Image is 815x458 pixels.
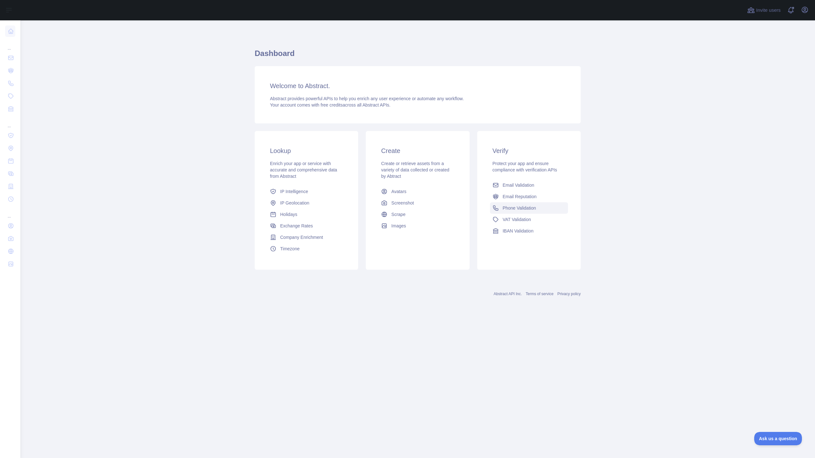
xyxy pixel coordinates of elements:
[490,202,568,214] a: Phone Validation
[280,188,308,195] span: IP Intelligence
[526,292,553,296] a: Terms of service
[379,186,457,197] a: Avatars
[391,223,406,229] span: Images
[379,220,457,232] a: Images
[5,206,15,219] div: ...
[503,205,536,211] span: Phone Validation
[756,7,781,14] span: Invite users
[503,193,537,200] span: Email Reputation
[379,197,457,209] a: Screenshot
[267,186,345,197] a: IP Intelligence
[267,209,345,220] a: Holidays
[379,209,457,220] a: Scrape
[321,102,343,108] span: free credits
[280,223,313,229] span: Exchange Rates
[270,161,337,179] span: Enrich your app or service with accurate and comprehensive data from Abstract
[490,214,568,225] a: VAT Validation
[391,211,405,218] span: Scrape
[746,5,782,15] button: Invite users
[381,146,454,155] h3: Create
[503,182,534,188] span: Email Validation
[557,292,581,296] a: Privacy policy
[280,200,309,206] span: IP Geolocation
[270,96,464,101] span: Abstract provides powerful APIs to help you enrich any user experience or automate any workflow.
[280,211,297,218] span: Holidays
[280,246,300,252] span: Timezone
[267,197,345,209] a: IP Geolocation
[270,81,565,90] h3: Welcome to Abstract.
[5,38,15,51] div: ...
[270,102,390,108] span: Your account comes with across all Abstract APIs.
[280,234,323,240] span: Company Enrichment
[381,161,449,179] span: Create or retrieve assets from a variety of data collected or created by Abtract
[493,146,565,155] h3: Verify
[267,232,345,243] a: Company Enrichment
[391,200,414,206] span: Screenshot
[255,48,581,64] h1: Dashboard
[754,432,802,445] iframe: Toggle Customer Support
[5,116,15,128] div: ...
[391,188,406,195] span: Avatars
[267,243,345,254] a: Timezone
[494,292,522,296] a: Abstract API Inc.
[267,220,345,232] a: Exchange Rates
[270,146,343,155] h3: Lookup
[490,191,568,202] a: Email Reputation
[490,179,568,191] a: Email Validation
[490,225,568,237] a: IBAN Validation
[503,228,534,234] span: IBAN Validation
[503,216,531,223] span: VAT Validation
[493,161,557,172] span: Protect your app and ensure compliance with verification APIs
